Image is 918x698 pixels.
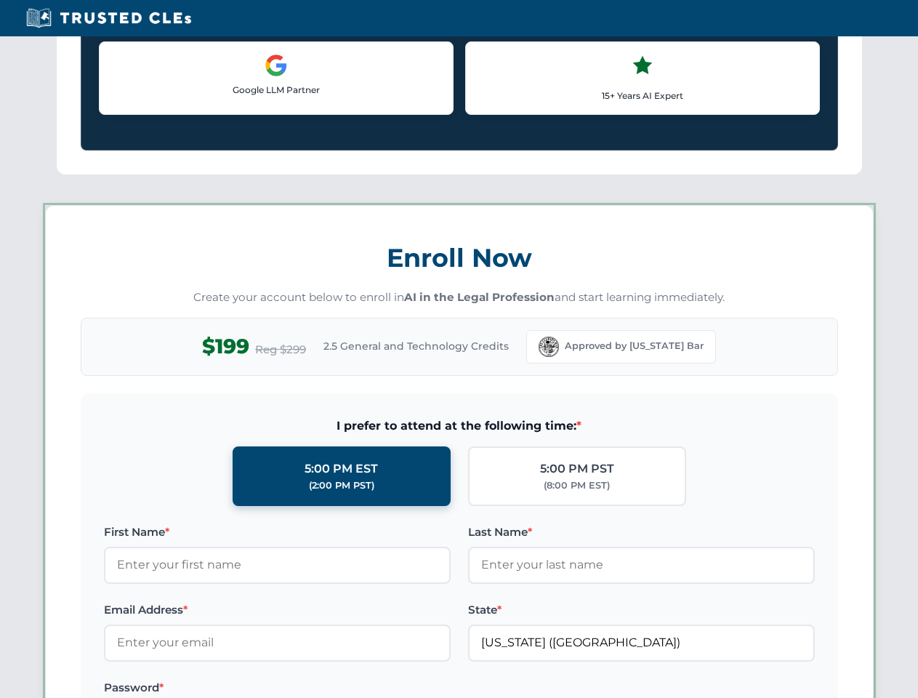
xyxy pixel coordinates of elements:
strong: AI in the Legal Profession [404,290,555,304]
label: Email Address [104,601,451,619]
label: First Name [104,523,451,541]
div: 5:00 PM PST [540,460,614,478]
p: Create your account below to enroll in and start learning immediately. [81,289,838,306]
label: Last Name [468,523,815,541]
span: 2.5 General and Technology Credits [323,338,509,354]
p: 15+ Years AI Expert [478,89,808,103]
p: Google LLM Partner [111,83,441,97]
input: Enter your last name [468,547,815,583]
input: Enter your email [104,625,451,661]
img: Trusted CLEs [22,7,196,29]
span: I prefer to attend at the following time: [104,417,815,436]
span: Reg $299 [255,341,306,358]
img: Google [265,54,288,77]
label: Password [104,679,451,697]
div: (8:00 PM EST) [544,478,610,493]
input: Florida (FL) [468,625,815,661]
label: State [468,601,815,619]
div: (2:00 PM PST) [309,478,374,493]
span: $199 [202,330,249,363]
img: Florida Bar [539,337,559,357]
div: 5:00 PM EST [305,460,378,478]
input: Enter your first name [104,547,451,583]
span: Approved by [US_STATE] Bar [565,339,704,353]
h3: Enroll Now [81,235,838,281]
